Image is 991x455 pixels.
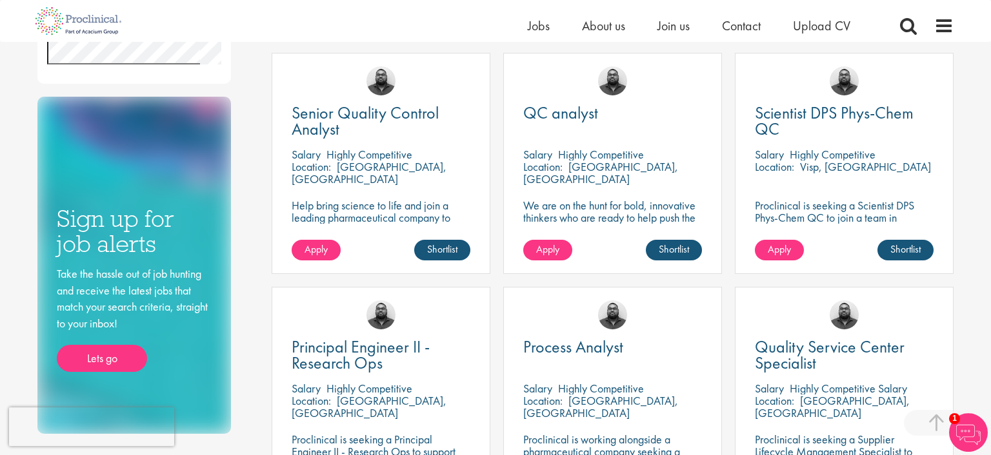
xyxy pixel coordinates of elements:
[292,381,321,396] span: Salary
[305,242,328,256] span: Apply
[582,17,625,34] a: About us
[292,393,446,420] p: [GEOGRAPHIC_DATA], [GEOGRAPHIC_DATA]
[57,345,147,372] a: Lets go
[523,147,552,162] span: Salary
[949,413,988,452] img: Chatbot
[523,240,572,260] a: Apply
[755,147,784,162] span: Salary
[523,199,702,248] p: We are on the hunt for bold, innovative thinkers who are ready to help push the boundaries of sci...
[657,17,690,34] a: Join us
[646,240,702,260] a: Shortlist
[366,66,395,95] img: Ashley Bennett
[523,336,623,358] span: Process Analyst
[598,300,627,329] img: Ashley Bennett
[949,413,960,424] span: 1
[755,102,914,140] span: Scientist DPS Phys-Chem QC
[523,393,678,420] p: [GEOGRAPHIC_DATA], [GEOGRAPHIC_DATA]
[292,159,446,186] p: [GEOGRAPHIC_DATA], [GEOGRAPHIC_DATA]
[292,393,331,408] span: Location:
[790,381,907,396] p: Highly Competitive Salary
[292,240,341,260] a: Apply
[9,407,174,446] iframe: reCAPTCHA
[292,339,470,371] a: Principal Engineer II - Research Ops
[523,105,702,121] a: QC analyst
[523,381,552,396] span: Salary
[523,393,563,408] span: Location:
[57,266,212,372] div: Take the hassle out of job hunting and receive the latest jobs that match your search criteria, s...
[326,147,412,162] p: Highly Competitive
[292,199,470,260] p: Help bring science to life and join a leading pharmaceutical company to play a key role in delive...
[523,102,598,124] span: QC analyst
[292,336,430,374] span: Principal Engineer II - Research Ops
[536,242,559,256] span: Apply
[292,147,321,162] span: Salary
[528,17,550,34] a: Jobs
[558,147,644,162] p: Highly Competitive
[755,336,905,374] span: Quality Service Center Specialist
[755,393,910,420] p: [GEOGRAPHIC_DATA], [GEOGRAPHIC_DATA]
[326,381,412,396] p: Highly Competitive
[598,66,627,95] img: Ashley Bennett
[755,393,794,408] span: Location:
[292,159,331,174] span: Location:
[722,17,761,34] a: Contact
[755,381,784,396] span: Salary
[755,105,934,137] a: Scientist DPS Phys-Chem QC
[790,147,876,162] p: Highly Competitive
[292,105,470,137] a: Senior Quality Control Analyst
[793,17,850,34] a: Upload CV
[877,240,934,260] a: Shortlist
[755,240,804,260] a: Apply
[558,381,644,396] p: Highly Competitive
[523,159,563,174] span: Location:
[768,242,791,256] span: Apply
[755,159,794,174] span: Location:
[830,300,859,329] img: Ashley Bennett
[755,339,934,371] a: Quality Service Center Specialist
[755,199,934,236] p: Proclinical is seeking a Scientist DPS Phys-Chem QC to join a team in [GEOGRAPHIC_DATA]
[414,240,470,260] a: Shortlist
[57,206,212,256] h3: Sign up for job alerts
[366,300,395,329] img: Ashley Bennett
[292,102,439,140] span: Senior Quality Control Analyst
[523,159,678,186] p: [GEOGRAPHIC_DATA], [GEOGRAPHIC_DATA]
[800,159,931,174] p: Visp, [GEOGRAPHIC_DATA]
[523,339,702,355] a: Process Analyst
[830,66,859,95] img: Ashley Bennett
